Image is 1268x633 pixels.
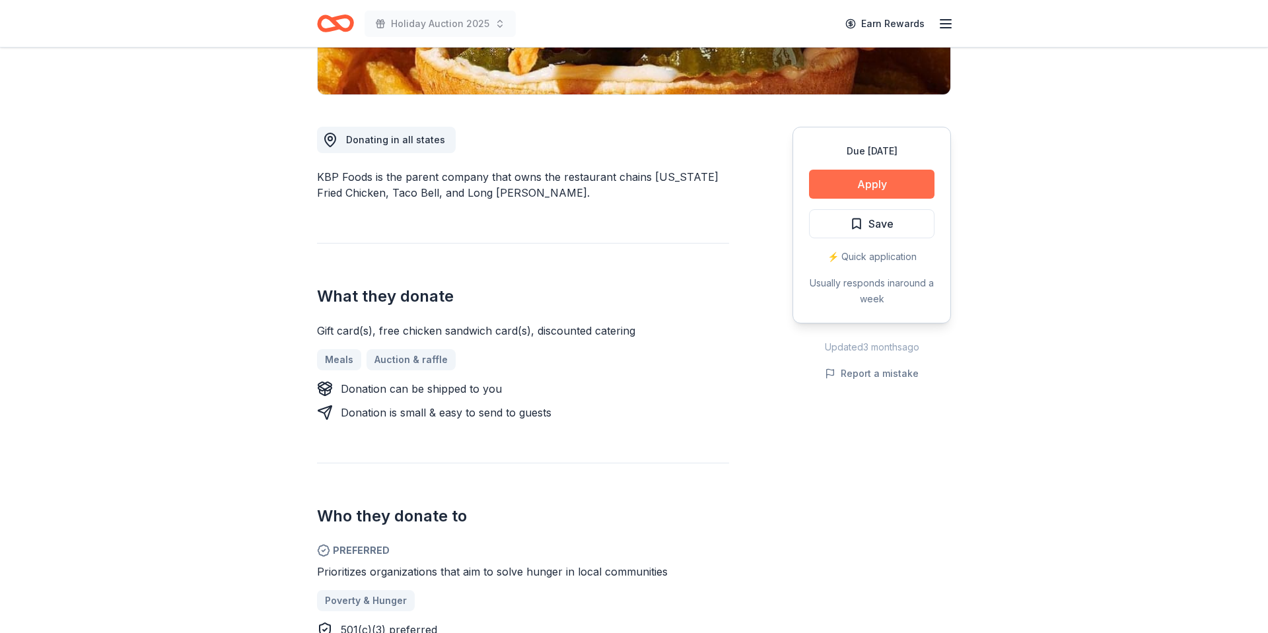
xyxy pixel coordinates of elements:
[317,323,729,339] div: Gift card(s), free chicken sandwich card(s), discounted catering
[317,349,361,370] a: Meals
[809,275,934,307] div: Usually responds in around a week
[317,169,729,201] div: KBP Foods is the parent company that owns the restaurant chains [US_STATE] Fried Chicken, Taco Be...
[825,366,919,382] button: Report a mistake
[317,565,668,578] span: Prioritizes organizations that aim to solve hunger in local communities
[365,11,516,37] button: Holiday Auction 2025
[341,405,551,420] div: Donation is small & easy to send to guests
[868,215,894,232] span: Save
[317,8,354,39] a: Home
[317,543,729,558] span: Preferred
[809,143,934,159] div: Due [DATE]
[809,249,934,265] div: ⚡️ Quick application
[317,590,415,611] a: Poverty & Hunger
[341,381,502,397] div: Donation can be shipped to you
[325,593,407,609] span: Poverty & Hunger
[792,339,951,355] div: Updated 3 months ago
[317,286,729,307] h2: What they donate
[837,12,933,36] a: Earn Rewards
[346,134,445,145] span: Donating in all states
[391,16,489,32] span: Holiday Auction 2025
[367,349,456,370] a: Auction & raffle
[317,506,729,527] h2: Who they donate to
[809,209,934,238] button: Save
[809,170,934,199] button: Apply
